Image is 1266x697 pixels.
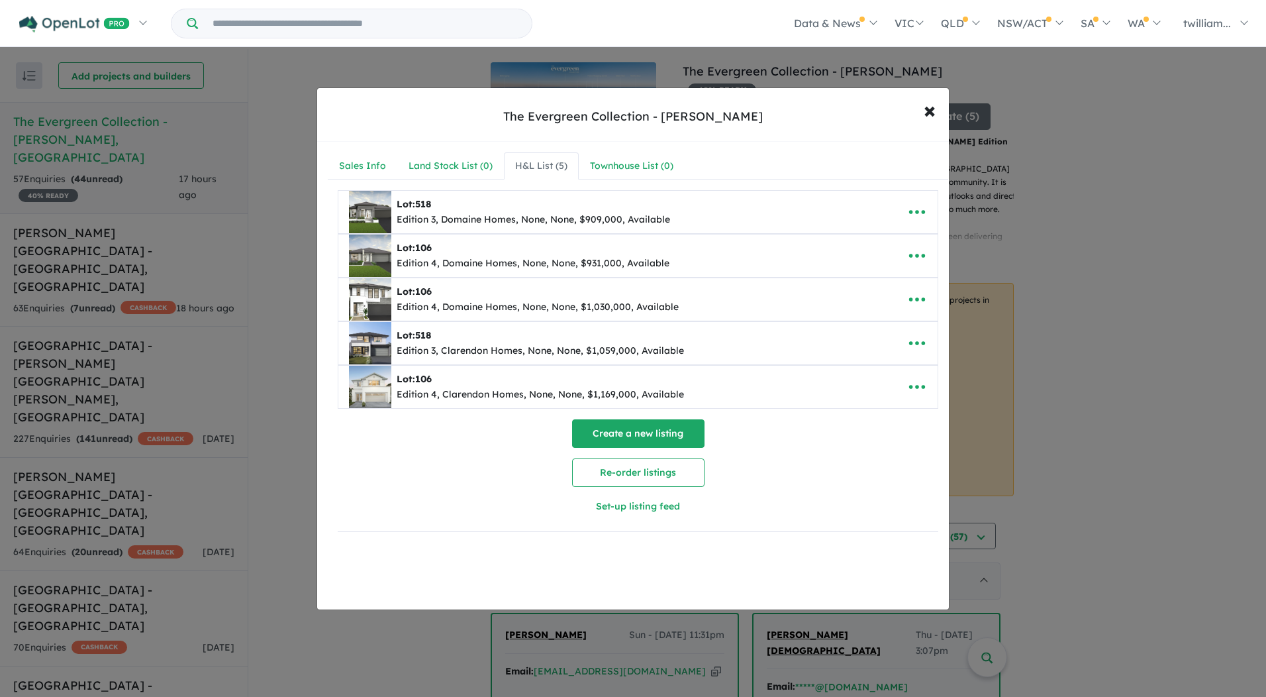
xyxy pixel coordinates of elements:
[397,387,684,403] div: Edition 4, Clarendon Homes, None, None, $1,169,000, Available
[397,242,432,254] b: Lot:
[397,212,670,228] div: Edition 3, Domaine Homes, None, None, $909,000, Available
[572,419,705,448] button: Create a new listing
[572,458,705,487] button: Re-order listings
[397,198,431,210] b: Lot:
[397,299,679,315] div: Edition 4, Domaine Homes, None, None, $1,030,000, Available
[349,322,391,364] img: The%20Evergreen%20Collection%20-%20Calderwood%20-%20Lot%20518___1753970342.jpg
[409,158,493,174] div: Land Stock List ( 0 )
[397,286,432,297] b: Lot:
[415,329,431,341] span: 518
[339,158,386,174] div: Sales Info
[397,373,432,385] b: Lot:
[19,16,130,32] img: Openlot PRO Logo White
[415,286,432,297] span: 106
[349,191,391,233] img: The%20Evergreen%20Collection%20-%20Calderwood%20-%20Lot%20518___1753967333.jpg
[415,373,432,385] span: 106
[201,9,529,38] input: Try estate name, suburb, builder or developer
[397,256,669,272] div: Edition 4, Domaine Homes, None, None, $931,000, Available
[349,366,391,408] img: The%20Evergreen%20Collection%20-%20Calderwood%20-%20Lot%20106___1753971443.jpg
[415,242,432,254] span: 106
[1183,17,1231,30] span: twilliam...
[503,108,763,125] div: The Evergreen Collection - [PERSON_NAME]
[415,198,431,210] span: 518
[515,158,567,174] div: H&L List ( 5 )
[349,235,391,277] img: The%20Evergreen%20Collection%20-%20Calderwood%20-%20Lot%20Lot%20106___1753967631.jpg
[349,278,391,321] img: The%20Evergreen%20Collection%20-%20Calderwood%20-%20Lot%20106___1753969721.jpg
[590,158,673,174] div: Townhouse List ( 0 )
[397,329,431,341] b: Lot:
[488,492,789,521] button: Set-up listing feed
[397,343,684,359] div: Edition 3, Clarendon Homes, None, None, $1,059,000, Available
[924,95,936,124] span: ×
